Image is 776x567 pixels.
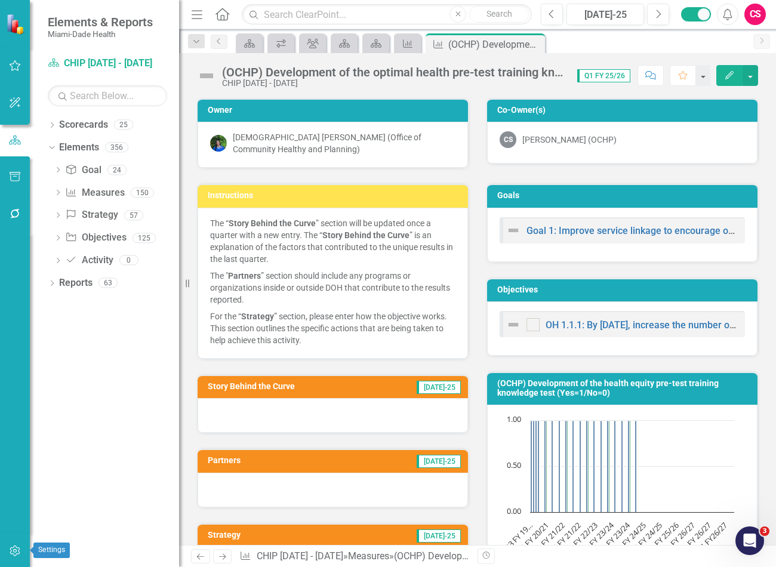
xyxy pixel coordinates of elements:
span: [DATE]-25 [417,381,461,394]
a: Strategy [65,208,118,222]
h3: Partners [208,456,315,465]
path: Q3 FY 22/23, 1. Actual. [601,420,602,512]
a: Goal [65,164,101,177]
path: Q1 FY 23/24, 1. Target. [615,420,617,512]
a: CHIP [DATE] - [DATE] [48,57,167,70]
path: Q4 FY 20/21, 1. Target. [552,420,554,512]
img: Not Defined [197,66,216,85]
strong: Story Behind the Curve [322,230,409,240]
a: Activity [65,254,113,267]
div: Settings [33,543,70,558]
h3: Objectives [497,285,752,294]
path: Q1 FY 22/23, 1. Target. [587,420,589,512]
path: Q2 FY 20/21, 1. Target. [538,420,540,512]
path: Q3 FY 22/23, 1. Target. [601,420,603,512]
text: Q4 FY 24/25 [627,520,664,557]
p: For the “ ” section, please enter how the objective works. This section outlines the specific act... [210,308,455,346]
path: Q4 FY 19/20, 1. Actual. [533,420,535,512]
text: Q2 FY 21/22 [530,520,567,557]
text: 0.00 [507,506,521,516]
div: 63 [98,278,118,288]
g: Actual, bar series 1 of 2 with 88 bars. [531,420,734,513]
path: Q3 FY 21/22, 1. Actual. [572,420,574,512]
text: Q1 FY 26/27 [660,520,697,557]
path: Q4 FY 20/21, 1. Actual. [552,420,553,512]
text: Q3 FY 23/24 [595,519,633,557]
p: The " ” section should include any programs or organizations inside or outside DOH that contribut... [210,267,455,308]
path: Q3 FY 19/20, 1. Actual. [531,420,532,512]
h3: Goals [497,191,752,200]
path: Q3 FY 20/21, 1. Target. [546,420,547,512]
h3: Co-Owner(s) [497,106,752,115]
path: Q4 FY 23/24, 1. Actual. [635,420,637,512]
a: CHIP [DATE] - [DATE] [257,550,343,562]
span: [DATE]-25 [417,455,461,468]
div: [PERSON_NAME] (OCHP) [522,134,617,146]
path: Q3 FY 21/22, 1. Target. [573,420,575,512]
path: Q2 FY 21/22, 1. Actual. [565,420,567,512]
span: 3 [760,526,769,536]
path: Q1 FY 21/22, 1. Actual. [559,420,561,512]
div: » » [239,550,469,563]
path: Q4 FY 23/24, 1. Target. [636,420,638,512]
div: 150 [131,187,154,198]
path: Q3 FY 19/20, 1. Target. [532,420,534,512]
h3: (OCHP) Development of the health equity pre-test training knowledge test (Yes=1/No=0) [497,379,752,397]
div: [DEMOGRAPHIC_DATA] [PERSON_NAME] (Office of Community Healthy and Planning) [233,131,455,155]
a: Measures [65,186,124,200]
div: CS [744,4,766,25]
path: Q3 FY 23/24, 1. Actual. [628,420,630,512]
div: (OCHP) Development of the optimal health pre-test training knowledge test (Yes=1/No=0) [394,550,769,562]
text: Q4 FY 20/21 [514,520,551,557]
div: CHIP [DATE] - [DATE] [222,79,565,88]
div: 24 [107,165,127,175]
small: Miami-Dade Health [48,29,153,39]
a: Objectives [65,231,126,245]
path: Q2 FY 20/21, 1. Actual. [538,420,540,512]
button: Search [469,6,529,23]
a: Reports [59,276,93,290]
path: Q1 FY 20/21, 1. Actual. [535,420,537,512]
path: Q2 FY 23/24, 1. Actual. [621,420,623,512]
text: Q4 FY 21/22 [546,520,583,557]
text: Q1 FY26/27 [694,520,729,556]
path: Q1 FY 22/23, 1. Actual. [586,420,588,512]
path: Q2 FY 21/22, 1. Target. [566,420,568,512]
text: Q1 FY 23/24 [578,519,616,557]
strong: Partners [228,271,261,281]
path: Q4 FY 21/22, 1. Target. [580,420,582,512]
text: 1.00 [507,414,521,424]
h3: Strategy [208,531,315,540]
path: Q3 FY 20/21, 1. Actual. [544,420,546,512]
a: Scorecards [59,118,108,132]
path: Q4 FY 22/23, 1. Actual. [607,420,609,512]
iframe: Intercom live chat [735,526,764,555]
path: Q4 FY 22/23, 1. Target. [608,420,610,512]
h3: Story Behind the Curve [208,382,375,391]
a: Elements [59,141,99,155]
img: Islamiyat Nancy Adebisi [210,135,227,152]
div: 57 [124,210,143,220]
button: [DATE]-25 [566,4,644,25]
text: Q3 FY 26/27 [676,520,713,557]
strong: Story Behind the Curve [229,218,316,228]
div: 125 [133,233,156,243]
img: ClearPoint Strategy [6,13,27,34]
div: (OCHP) Development of the optimal health pre-test training knowledge test (Yes=1/No=0) [448,37,542,52]
h3: Owner [208,106,462,115]
div: 0 [119,255,138,266]
path: Q1 FY 23/24, 1. Actual. [614,420,616,512]
input: Search Below... [48,85,167,106]
h3: Instructions [208,191,462,200]
div: [DATE]-25 [571,8,640,22]
text: Q2 FY 25/26 [643,520,680,557]
path: Q2 FY 23/24, 1. Target. [622,420,624,512]
div: 25 [114,120,133,130]
path: Q4 FY 21/22, 1. Actual. [580,420,581,512]
strong: Strategy [241,312,274,321]
text: Q3 FY 19… [501,520,535,553]
p: The “ ” section will be updated once a quarter with a new entry. The “ ” is an explanation of the... [210,217,455,267]
text: 0.50 [507,460,521,470]
path: Q1 FY 21/22, 1. Target. [559,420,561,512]
img: Not Defined [506,223,521,238]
